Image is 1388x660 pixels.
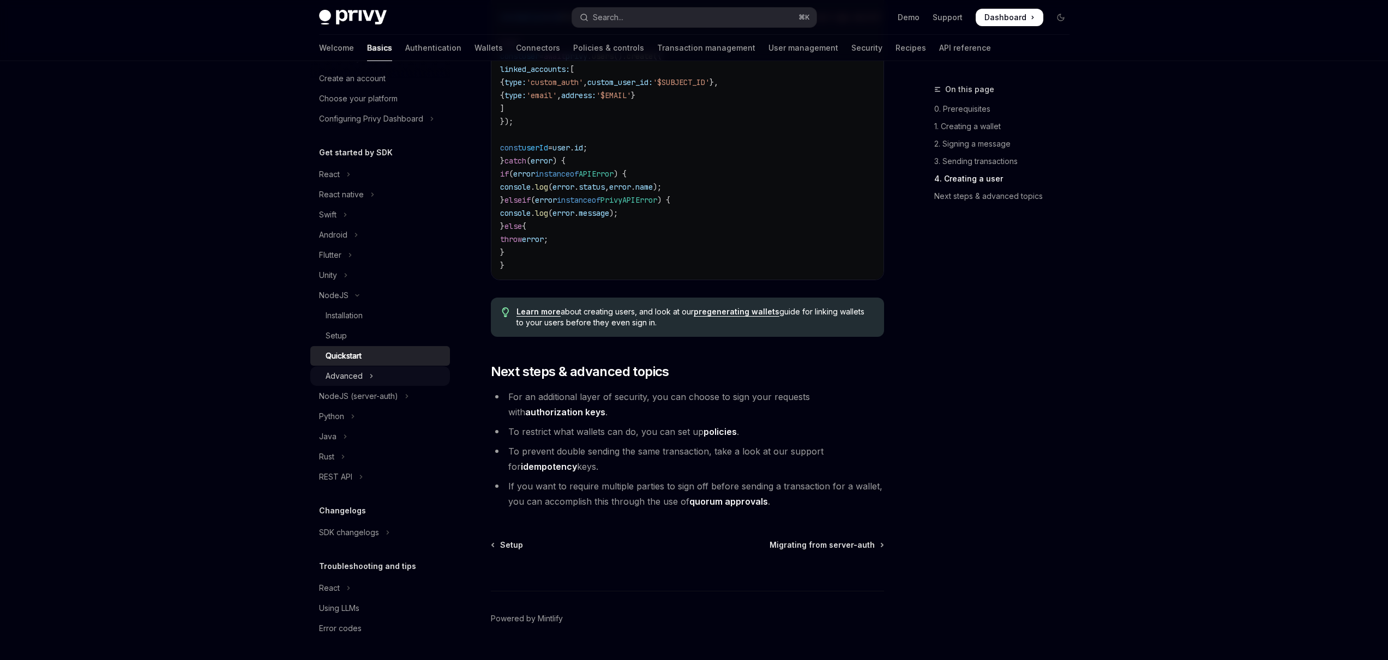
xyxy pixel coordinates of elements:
span: instanceof [557,195,600,205]
div: Android [319,228,347,241]
span: ( [531,195,535,205]
span: error [513,169,535,179]
div: Python [319,410,344,423]
div: Create an account [319,72,386,85]
h5: Troubleshooting and tips [319,560,416,573]
a: Policies & controls [573,35,644,61]
span: Next steps & advanced topics [491,363,669,380]
button: Toggle dark mode [1052,9,1069,26]
span: Setup [500,540,523,550]
span: ( [548,208,552,218]
span: } [500,247,504,257]
span: ); [609,208,618,218]
span: . [631,182,635,192]
button: Toggle React native section [310,185,450,204]
span: . [531,208,535,218]
a: Connectors [516,35,560,61]
a: Dashboard [976,9,1043,26]
button: Toggle Flutter section [310,245,450,265]
span: '$SUBJECT_ID' [653,77,710,87]
a: Learn more [516,307,561,317]
span: }, [710,77,718,87]
span: if [500,169,509,179]
a: Wallets [474,35,503,61]
div: Configuring Privy Dashboard [319,112,423,125]
a: Transaction management [657,35,755,61]
div: NodeJS [319,289,348,302]
a: quorum approvals [689,496,768,507]
span: type: [504,90,526,100]
a: policies [704,426,737,438]
div: SDK changelogs [319,526,379,539]
a: Support [933,12,963,23]
button: Toggle Rust section [310,447,450,467]
li: To restrict what wallets can do, you can set up . [491,424,884,439]
a: Create an account [310,69,450,88]
button: Toggle React section [310,578,450,598]
button: Toggle Android section [310,225,450,245]
span: address: [561,90,596,100]
span: error [552,208,574,218]
span: message [579,208,609,218]
span: ( [526,156,531,166]
a: authorization keys [525,407,605,418]
span: Dashboard [984,12,1026,23]
h5: Changelogs [319,504,366,517]
span: if [522,195,531,205]
div: Flutter [319,249,341,262]
span: error [522,234,544,244]
span: = [548,143,552,153]
a: idempotency [521,461,577,473]
span: console [500,182,531,192]
a: Migrating from server-auth [770,540,883,550]
span: error [609,182,631,192]
div: Setup [326,329,347,342]
li: For an additional layer of security, you can choose to sign your requests with . [491,389,884,420]
button: Toggle Unity section [310,265,450,285]
a: 2. Signing a message [934,135,1078,153]
div: Error codes [319,622,362,635]
a: 0. Prerequisites [934,100,1078,118]
li: If you want to require multiple parties to sign off before sending a transaction for a wallet, yo... [491,479,884,509]
a: 1. Creating a wallet [934,118,1078,135]
span: } [500,195,504,205]
span: ( [548,182,552,192]
span: throw [500,234,522,244]
span: . [574,182,579,192]
a: Error codes [310,619,450,638]
span: ) { [657,195,670,205]
span: else [504,195,522,205]
a: Demo [898,12,920,23]
a: Basics [367,35,392,61]
a: Security [851,35,882,61]
a: Setup [492,540,523,550]
span: status [579,182,605,192]
span: name [635,182,653,192]
a: Welcome [319,35,354,61]
span: . [570,143,574,153]
a: Next steps & advanced topics [934,187,1078,205]
span: linked_accounts: [500,64,570,74]
span: ⌘ K [798,13,810,22]
span: custom_user_id: [587,77,653,87]
div: Advanced [326,370,363,383]
img: dark logo [319,10,387,25]
a: User management [768,35,838,61]
div: Installation [326,309,363,322]
a: API reference [939,35,991,61]
div: REST API [319,470,352,483]
button: Toggle REST API section [310,467,450,487]
span: id [574,143,583,153]
div: Rust [319,450,334,463]
a: Recipes [896,35,926,61]
span: 'email' [526,90,557,100]
button: Toggle Swift section [310,205,450,225]
span: { [500,77,504,87]
a: Setup [310,326,450,346]
span: error [552,182,574,192]
span: ); [653,182,662,192]
span: console [500,208,531,218]
span: const [500,143,522,153]
h5: Get started by SDK [319,146,393,159]
span: '$EMAIL' [596,90,631,100]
